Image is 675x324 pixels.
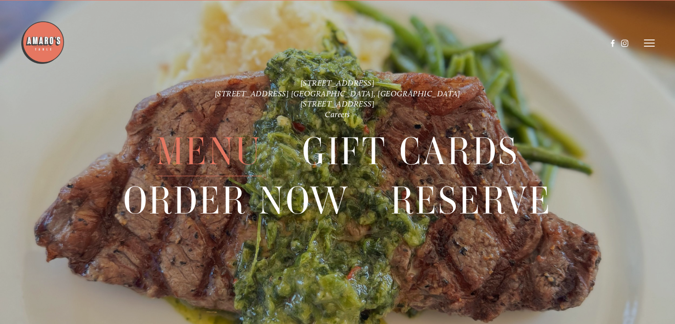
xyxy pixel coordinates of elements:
a: Order Now [123,176,350,225]
a: [STREET_ADDRESS] [300,99,375,109]
a: Reserve [390,176,552,225]
a: Gift Cards [302,127,519,176]
a: Menu [156,127,262,176]
span: Order Now [123,176,350,225]
span: Reserve [390,176,552,225]
img: Amaro's Table [20,20,65,65]
a: Careers [325,110,350,119]
a: [STREET_ADDRESS] [300,78,375,88]
a: [STREET_ADDRESS] [GEOGRAPHIC_DATA], [GEOGRAPHIC_DATA] [215,89,461,99]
